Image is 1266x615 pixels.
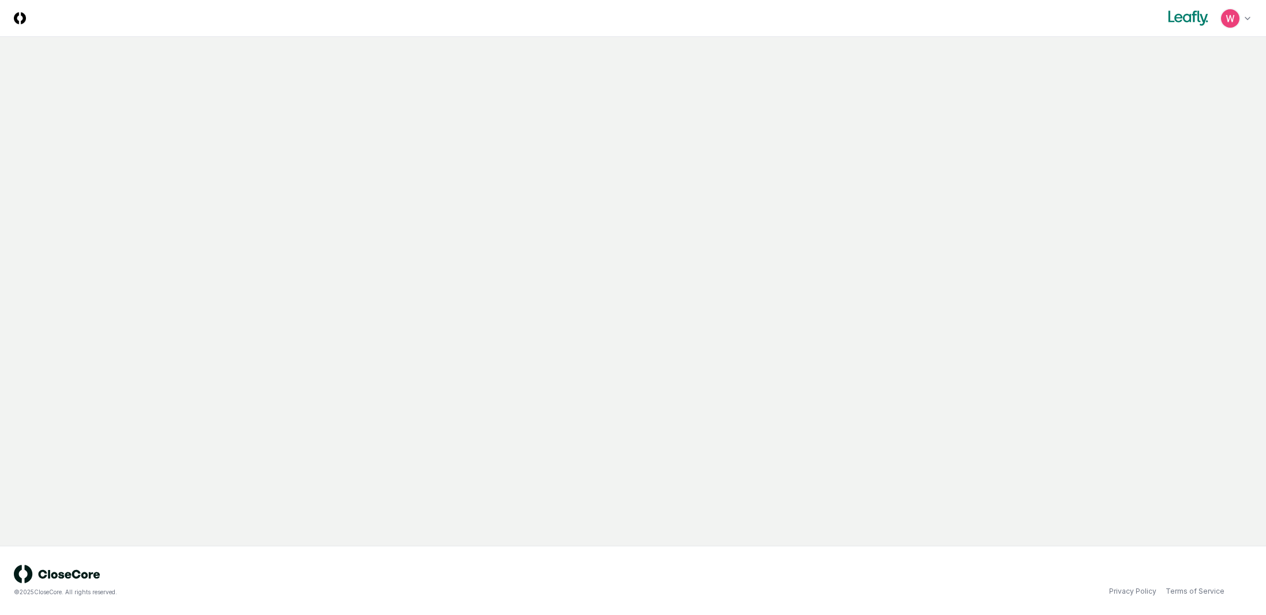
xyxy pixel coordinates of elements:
[1166,586,1224,597] a: Terms of Service
[14,565,100,583] img: logo
[1166,9,1211,28] img: Leafly logo
[14,588,633,597] div: © 2025 CloseCore. All rights reserved.
[14,12,26,24] img: Logo
[1221,9,1239,28] img: ACg8ocIceHSWyQfagGvDoxhDyw_3B2kX-HJcUhl_gb0t8GGG-Ydwuw=s96-c
[1109,586,1156,597] a: Privacy Policy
